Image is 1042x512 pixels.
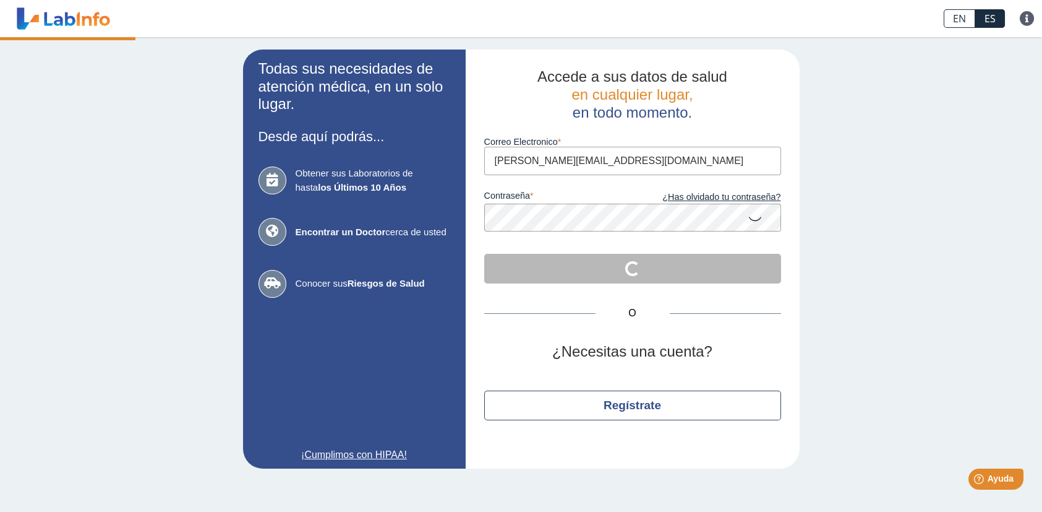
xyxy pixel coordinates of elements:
iframe: Help widget launcher [932,464,1028,498]
a: EN [944,9,975,28]
a: ¿Has olvidado tu contraseña? [633,191,781,204]
span: Accede a sus datos de salud [537,68,727,85]
span: Obtener sus Laboratorios de hasta [296,167,450,194]
a: ES [975,9,1005,28]
h2: ¿Necesitas una cuenta? [484,343,781,361]
span: en cualquier lugar, [571,86,693,103]
label: contraseña [484,191,633,204]
span: O [596,306,670,321]
label: Correo Electronico [484,137,781,147]
b: Encontrar un Doctor [296,227,386,237]
span: en todo momento. [573,104,692,121]
b: Riesgos de Salud [348,278,425,289]
h2: Todas sus necesidades de atención médica, en un solo lugar. [258,60,450,113]
a: ¡Cumplimos con HIPAA! [258,448,450,462]
b: los Últimos 10 Años [318,182,406,193]
button: Regístrate [484,391,781,420]
span: Conocer sus [296,277,450,291]
span: cerca de usted [296,225,450,240]
h3: Desde aquí podrás... [258,129,450,144]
